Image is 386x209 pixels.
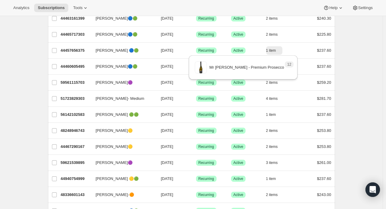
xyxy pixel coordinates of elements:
button: 1 item [266,175,283,183]
span: [PERSON_NAME] 🟢🟢 [96,112,139,118]
span: Recurring [198,32,214,37]
div: 44463161399[PERSON_NAME]🔵🟢[DATE]SuccessRecurringSuccessActive2 items$240.30 [61,14,331,23]
button: 2 items [266,30,285,39]
span: $237.60 [317,64,331,69]
span: 2 items [266,192,278,197]
button: [PERSON_NAME] 🟢🟢 [92,110,153,119]
div: 48336601143[PERSON_NAME]-🟠[DATE]SuccessRecurringSuccessActive2 items$243.00 [61,191,331,199]
button: Tools [69,4,92,12]
span: [DATE] [161,64,173,69]
span: [PERSON_NAME]🔵🟢 [96,31,138,38]
span: [PERSON_NAME]🟣 [96,80,133,86]
p: 44463161399 [61,15,91,21]
button: [PERSON_NAME]-🟠 [92,190,153,200]
span: $253.80 [317,128,331,133]
span: [DATE] [161,160,173,165]
span: [PERSON_NAME] 🟡🟢 [96,176,139,182]
span: Recurring [198,96,214,101]
span: 3 items [266,160,278,165]
button: 3 items [266,158,285,167]
span: Recurring [198,160,214,165]
span: [DATE] [161,96,173,101]
span: [PERSON_NAME]🟡 [96,144,133,150]
button: [PERSON_NAME]🟣 [92,158,153,168]
div: 51723829303[PERSON_NAME]- Medium[DATE]SuccessRecurringSuccessActive4 items$281.70 [61,94,331,103]
span: 12 [287,62,291,67]
span: Recurring [198,144,214,149]
div: 59561115703[PERSON_NAME]🟣[DATE]SuccessRecurringSuccessActive2 items$259.20 [61,78,331,87]
span: Active [233,96,243,101]
span: [DATE] [161,32,173,37]
span: Active [233,128,243,133]
div: 44457656375[PERSON_NAME] 🔵🟢[DATE]SuccessRecurringSuccessActive1 item$237.60 [61,46,331,55]
button: 2 items [266,142,285,151]
p: 44460605495 [61,64,91,70]
button: 4 items [266,94,285,103]
span: 4 items [266,96,278,101]
span: $253.80 [317,144,331,149]
span: Recurring [198,48,214,53]
p: 44467290167 [61,144,91,150]
span: Active [233,176,243,181]
span: $240.30 [317,16,331,21]
button: [PERSON_NAME] 🟡🟢 [92,174,153,184]
p: 51723829303 [61,96,91,102]
span: [PERSON_NAME]🔵🟢 [96,15,138,21]
span: Active [233,112,243,117]
div: 59621539895[PERSON_NAME]🟣[DATE]SuccessRecurringSuccessActive3 items$261.00 [61,158,331,167]
button: 1 item [266,110,283,119]
span: $281.70 [317,96,331,101]
span: 1 item [266,48,276,53]
span: $225.80 [317,32,331,37]
img: variant image [195,61,207,73]
span: [DATE] [161,176,173,181]
span: Help [329,5,337,10]
span: $243.00 [317,192,331,197]
span: 1 item [266,176,276,181]
span: [PERSON_NAME]- Medium [96,96,144,102]
p: 44940754999 [61,176,91,182]
span: [DATE] [161,112,173,117]
span: Recurring [198,112,214,117]
button: Subscriptions [34,4,68,12]
span: 2 items [266,144,278,149]
span: Recurring [198,192,214,197]
span: 2 items [266,32,278,37]
span: Recurring [198,128,214,133]
p: 59561115703 [61,80,91,86]
span: Active [233,192,243,197]
span: Active [233,16,243,21]
span: Recurring [198,16,214,21]
button: Analytics [10,4,33,12]
button: [PERSON_NAME]🟣 [92,78,153,87]
span: $259.20 [317,80,331,85]
span: [PERSON_NAME]🟡 [96,128,133,134]
span: Active [233,160,243,165]
button: Help [320,4,347,12]
button: [PERSON_NAME]🟡 [92,126,153,136]
span: $237.60 [317,48,331,53]
p: 48248946743 [61,128,91,134]
span: $261.00 [317,160,331,165]
div: 44460605495[PERSON_NAME]🔵🟢[DATE]SuccessRecurringSuccessActive1 item$237.60 [61,62,331,71]
span: [DATE] [161,16,173,21]
button: Settings [349,4,376,12]
span: Tools [73,5,82,10]
p: 48336601143 [61,192,91,198]
p: 59621539895 [61,160,91,166]
button: 2 items [266,14,285,23]
div: Open Intercom Messenger [365,182,380,197]
p: 44465717303 [61,31,91,38]
span: [PERSON_NAME]🟣 [96,160,133,166]
span: [DATE] [161,144,173,149]
button: [PERSON_NAME] 🔵🟢 [92,46,153,55]
span: [DATE] [161,128,173,133]
div: 44940754999[PERSON_NAME] 🟡🟢[DATE]SuccessRecurringSuccessActive1 item$237.60 [61,175,331,183]
span: 1 item [266,112,276,117]
span: Active [233,48,243,53]
span: [DATE] [161,192,173,197]
span: $237.60 [317,112,331,117]
span: [DATE] [161,48,173,53]
span: 2 items [266,128,278,133]
button: 2 items [266,191,285,199]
